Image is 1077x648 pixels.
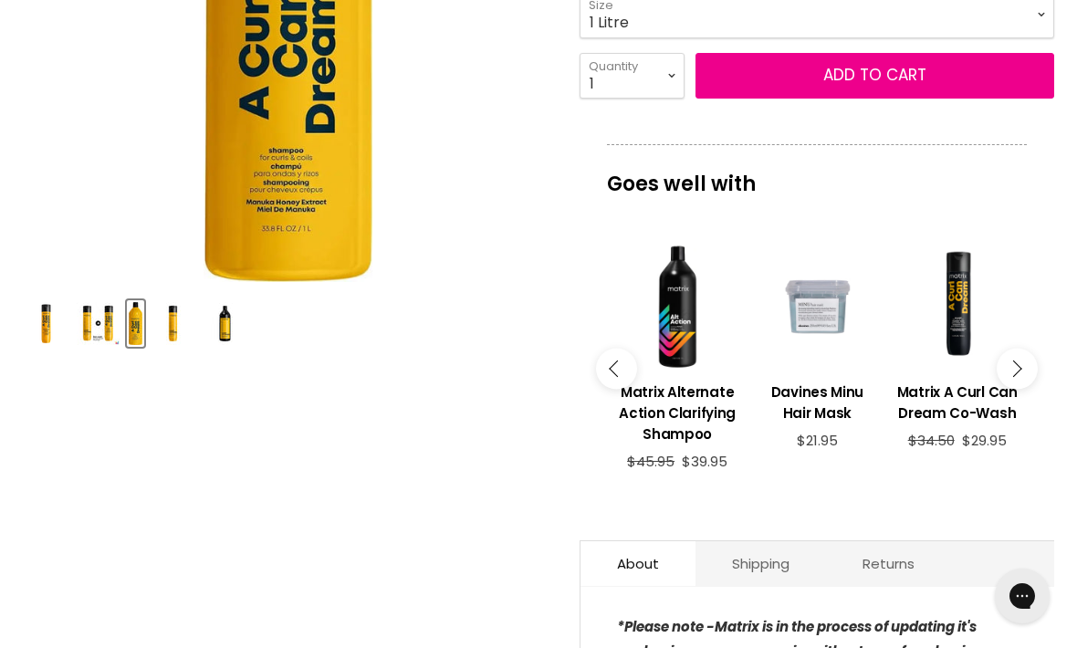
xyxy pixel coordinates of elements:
button: Matrix A Curl Can Dream Shampoo [127,300,144,347]
span: $39.95 [682,452,727,471]
img: Matrix A Curl Can Dream Shampoo [77,302,120,345]
a: Returns [826,541,951,586]
img: Matrix A Curl Can Dream Shampoo [25,302,68,345]
img: Matrix A Curl Can Dream Shampoo [204,302,246,345]
button: Add to cart [695,53,1054,99]
button: Matrix A Curl Can Dream Shampoo [75,300,121,347]
img: Matrix A Curl Can Dream Shampoo [152,302,194,345]
h3: Davines Minu Hair Mask [757,381,878,423]
button: Matrix A Curl Can Dream Shampoo [150,300,196,347]
a: Shipping [695,541,826,586]
span: Add to cart [823,64,926,86]
a: About [580,541,695,586]
span: $45.95 [627,452,674,471]
iframe: Gorgias live chat messenger [986,562,1059,630]
button: Matrix A Curl Can Dream Shampoo [23,300,69,347]
h3: Matrix A Curl Can Dream Co-Wash [896,381,1018,423]
span: $29.95 [962,431,1007,450]
select: Quantity [580,53,685,99]
p: Goes well with [607,144,1027,204]
a: View product:Davines Minu Hair Mask [757,368,878,433]
h3: Matrix Alternate Action Clarifying Shampoo [617,381,738,444]
div: Product thumbnails [20,295,557,347]
img: Matrix A Curl Can Dream Shampoo [129,302,142,345]
a: View product:Matrix A Curl Can Dream Co-Wash [896,368,1018,433]
span: $34.50 [908,431,955,450]
button: Matrix A Curl Can Dream Shampoo [202,300,248,347]
a: View product:Matrix Alternate Action Clarifying Shampoo [617,368,738,454]
span: $21.95 [797,431,838,450]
